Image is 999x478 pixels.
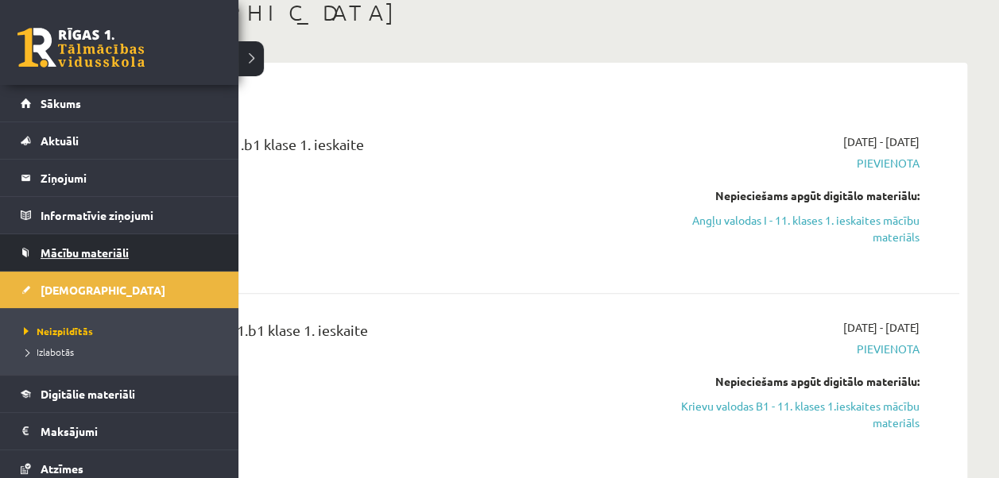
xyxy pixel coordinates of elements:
[41,413,219,449] legend: Maksājumi
[41,461,83,476] span: Atzīmes
[41,96,81,110] span: Sākums
[668,341,920,357] span: Pievienota
[20,345,223,359] a: Izlabotās
[21,122,219,159] a: Aktuāli
[668,212,920,245] a: Angļu valodas I - 11. klases 1. ieskaites mācību materiāls
[41,387,135,401] span: Digitālie materiāli
[41,245,129,260] span: Mācību materiāli
[668,373,920,390] div: Nepieciešams apgūt digitālo materiālu:
[17,28,145,67] a: Rīgas 1. Tālmācības vidusskola
[41,133,79,148] span: Aktuāli
[41,283,165,297] span: [DEMOGRAPHIC_DATA]
[21,413,219,449] a: Maksājumi
[843,319,920,336] span: [DATE] - [DATE]
[668,155,920,172] span: Pievienota
[668,398,920,431] a: Krievu valodas B1 - 11. klases 1.ieskaites mācību materiāls
[20,345,74,358] span: Izlabotās
[21,160,219,196] a: Ziņojumi
[20,325,93,337] span: Neizpildītās
[21,85,219,121] a: Sākums
[119,319,645,349] div: Krievu valoda JK 11.b1 klase 1. ieskaite
[119,133,645,163] div: Angļu valoda JK 11.b1 klase 1. ieskaite
[41,197,219,233] legend: Informatīvie ziņojumi
[20,324,223,338] a: Neizpildītās
[21,272,219,308] a: [DEMOGRAPHIC_DATA]
[843,133,920,150] span: [DATE] - [DATE]
[21,234,219,271] a: Mācību materiāli
[21,197,219,233] a: Informatīvie ziņojumi
[668,187,920,204] div: Nepieciešams apgūt digitālo materiālu:
[41,160,219,196] legend: Ziņojumi
[21,376,219,412] a: Digitālie materiāli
